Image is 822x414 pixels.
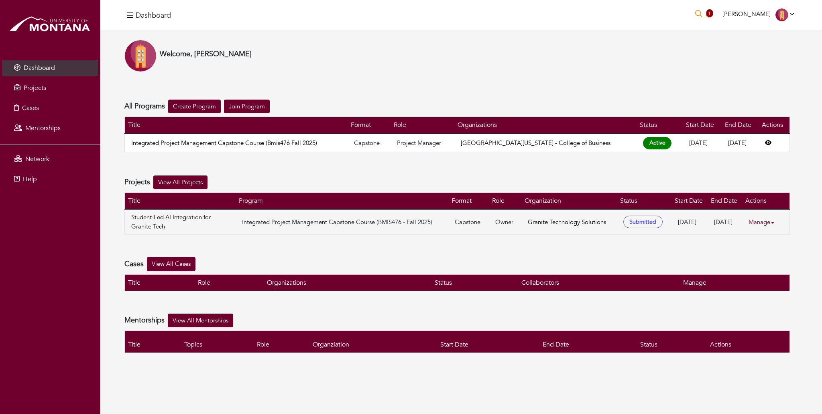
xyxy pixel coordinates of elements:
[125,117,348,134] th: Title
[489,209,521,235] td: Owner
[264,274,431,291] th: Organizations
[454,117,637,134] th: Organizations
[722,117,759,134] th: End Date
[707,331,789,353] th: Actions
[706,10,712,19] a: 1
[461,139,610,147] a: [GEOGRAPHIC_DATA][US_STATE] - College of Business
[25,155,49,163] span: Network
[153,175,208,190] a: View All Projects
[749,214,781,230] a: Manage
[24,84,46,92] span: Projects
[637,117,683,134] th: Status
[2,171,98,187] a: Help
[680,274,789,291] th: Manage
[125,193,236,210] th: Title
[518,274,680,291] th: Collaborators
[759,117,790,134] th: Actions
[124,260,144,269] h4: Cases
[539,331,637,353] th: End Date
[168,314,233,328] a: View All Mentorships
[391,117,454,134] th: Role
[124,102,165,111] h4: All Programs
[671,193,708,210] th: Start Date
[25,124,61,133] span: Mentorships
[448,193,489,210] th: Format
[181,331,254,353] th: Topics
[722,10,771,18] span: [PERSON_NAME]
[2,100,98,116] a: Cases
[448,209,489,235] td: Capstone
[195,274,264,291] th: Role
[683,133,721,153] td: [DATE]
[168,100,221,114] a: Create Program
[131,139,341,148] a: Integrated Project Management Capstone Course (Bmis476 Fall 2025)
[391,133,454,153] td: Project Manager
[643,137,671,149] span: Active
[431,274,518,291] th: Status
[521,193,617,210] th: Organization
[124,178,150,187] h4: Projects
[147,257,195,271] a: View All Cases
[131,213,229,231] a: Student-Led AI Integration for Granite Tech
[8,14,92,35] img: montana_logo.png
[2,60,98,76] a: Dashboard
[708,209,742,235] td: [DATE]
[236,209,449,235] td: Integrated Project Management Capstone Course (BMIS476 - Fall 2025)
[722,133,759,153] td: [DATE]
[348,117,391,134] th: Format
[706,9,713,17] span: 1
[160,50,252,59] h4: Welcome, [PERSON_NAME]
[719,10,798,18] a: [PERSON_NAME]
[23,175,37,184] span: Help
[224,100,270,114] a: Join Program
[236,193,449,210] th: Program
[124,316,165,325] h4: Mentorships
[24,63,55,72] span: Dashboard
[124,40,157,72] img: Company-Icon-7f8a26afd1715722aa5ae9dc11300c11ceeb4d32eda0db0d61c21d11b95ecac6.png
[136,11,171,20] h4: Dashboard
[637,331,707,353] th: Status
[528,218,606,226] a: Granite Technology Solutions
[2,120,98,136] a: Mentorships
[489,193,521,210] th: Role
[742,193,789,210] th: Actions
[2,151,98,167] a: Network
[437,331,539,353] th: Start Date
[2,80,98,96] a: Projects
[22,104,39,112] span: Cases
[348,133,391,153] td: Capstone
[671,209,708,235] td: [DATE]
[775,8,788,21] img: Company-Icon-7f8a26afd1715722aa5ae9dc11300c11ceeb4d32eda0db0d61c21d11b95ecac6.png
[254,331,309,353] th: Role
[623,216,663,228] span: Submitted
[309,331,437,353] th: Organziation
[125,274,195,291] th: Title
[617,193,671,210] th: Status
[708,193,742,210] th: End Date
[683,117,721,134] th: Start Date
[125,331,181,353] th: Title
